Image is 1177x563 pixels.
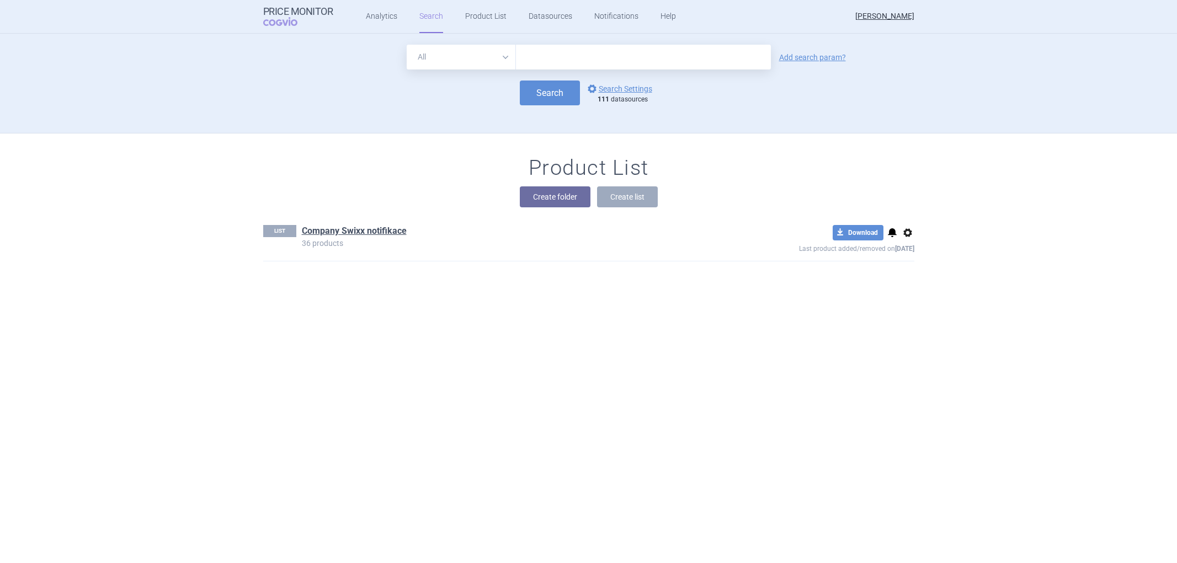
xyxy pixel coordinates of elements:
button: Download [833,225,883,240]
p: 36 products [302,239,719,247]
strong: 111 [598,95,609,103]
button: Search [520,81,580,105]
a: Search Settings [585,82,652,95]
h1: Company Swixx notifikace [302,225,407,239]
p: LIST [263,225,296,237]
strong: [DATE] [895,245,914,253]
button: Create list [597,186,658,207]
span: COGVIO [263,17,313,26]
div: datasources [598,95,658,104]
button: Create folder [520,186,590,207]
p: Last product added/removed on [719,240,914,254]
h1: Product List [529,156,649,181]
a: Company Swixx notifikace [302,225,407,237]
a: Add search param? [779,53,846,61]
a: Price MonitorCOGVIO [263,6,333,27]
strong: Price Monitor [263,6,333,17]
